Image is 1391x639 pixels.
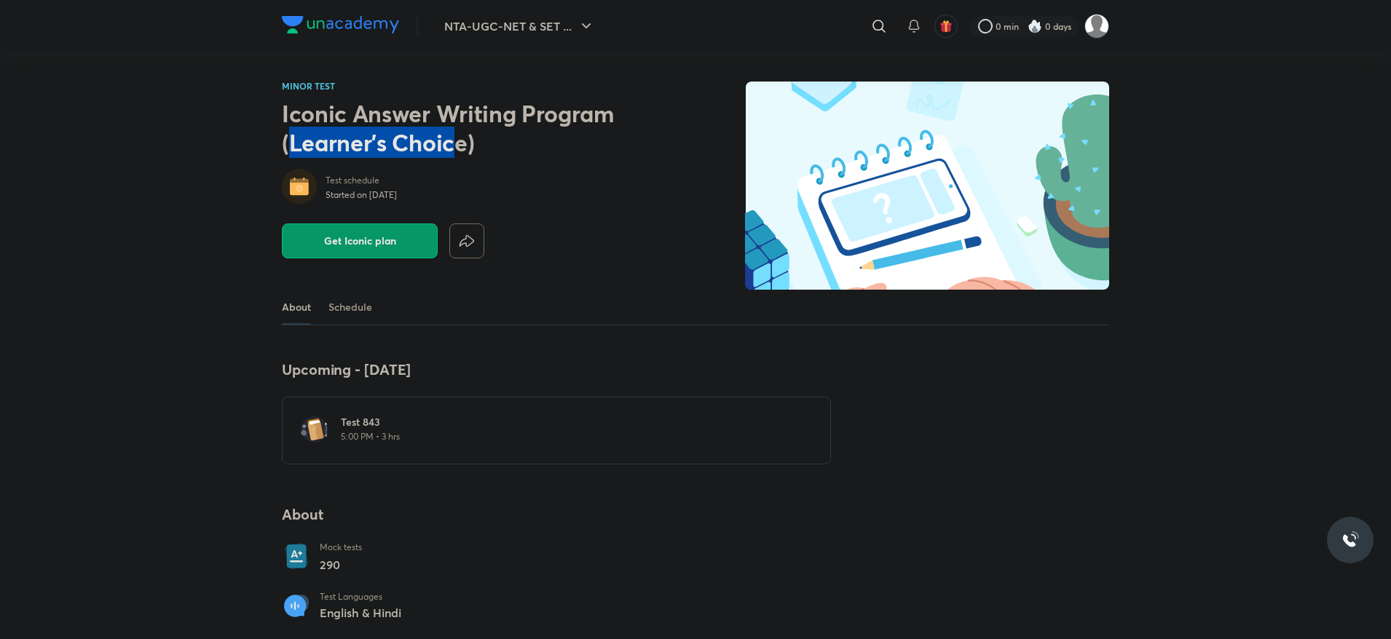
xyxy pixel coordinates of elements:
p: Started on [DATE] [326,189,397,201]
p: MINOR TEST [282,82,655,90]
button: Get Iconic plan [282,223,438,258]
button: NTA-UGC-NET & SET ... [436,12,604,41]
img: test [300,415,329,444]
p: 290 [320,556,362,573]
h2: Iconic Answer Writing Program (Learner's Choice) [282,99,655,157]
img: streak [1028,19,1042,33]
button: avatar [934,15,958,38]
h6: Test 843 [341,415,789,429]
a: About [282,290,311,325]
img: Company Logo [282,16,399,33]
img: ttu [1341,531,1359,549]
h4: About [282,505,831,524]
a: Company Logo [282,16,399,37]
a: Schedule [328,290,372,325]
p: Test schedule [326,175,397,186]
span: Get Iconic plan [324,234,396,248]
p: English & Hindi [320,606,401,619]
h4: Upcoming - [DATE] [282,360,831,379]
p: 5:00 PM • 3 hrs [341,431,789,442]
img: Alan Pail.M [1084,14,1109,39]
p: Test Languages [320,591,401,603]
img: avatar [939,20,953,33]
p: Mock tests [320,541,362,553]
